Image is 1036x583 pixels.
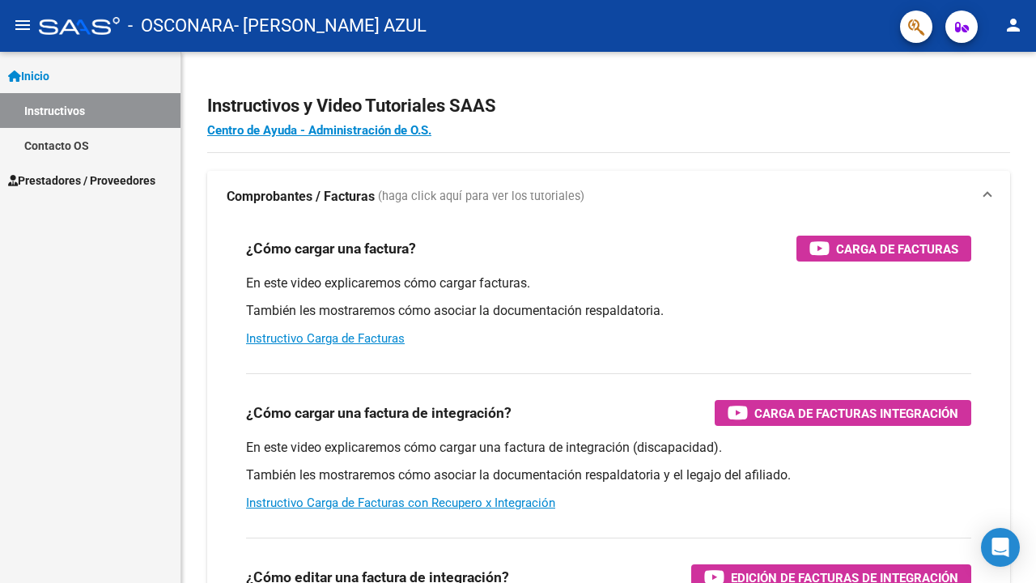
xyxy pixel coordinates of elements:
[246,439,971,457] p: En este video explicaremos cómo cargar una factura de integración (discapacidad).
[207,91,1010,121] h2: Instructivos y Video Tutoriales SAAS
[246,237,416,260] h3: ¿Cómo cargar una factura?
[246,496,555,510] a: Instructivo Carga de Facturas con Recupero x Integración
[207,123,431,138] a: Centro de Ayuda - Administración de O.S.
[754,403,958,423] span: Carga de Facturas Integración
[207,171,1010,223] mat-expansion-panel-header: Comprobantes / Facturas (haga click aquí para ver los tutoriales)
[128,8,234,44] span: - OSCONARA
[796,236,971,262] button: Carga de Facturas
[8,67,49,85] span: Inicio
[13,15,32,35] mat-icon: menu
[981,528,1020,567] div: Open Intercom Messenger
[246,331,405,346] a: Instructivo Carga de Facturas
[246,274,971,292] p: En este video explicaremos cómo cargar facturas.
[715,400,971,426] button: Carga de Facturas Integración
[234,8,427,44] span: - [PERSON_NAME] AZUL
[1004,15,1023,35] mat-icon: person
[227,188,375,206] strong: Comprobantes / Facturas
[378,188,584,206] span: (haga click aquí para ver los tutoriales)
[246,402,512,424] h3: ¿Cómo cargar una factura de integración?
[246,466,971,484] p: También les mostraremos cómo asociar la documentación respaldatoria y el legajo del afiliado.
[246,302,971,320] p: También les mostraremos cómo asociar la documentación respaldatoria.
[836,239,958,259] span: Carga de Facturas
[8,172,155,189] span: Prestadores / Proveedores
